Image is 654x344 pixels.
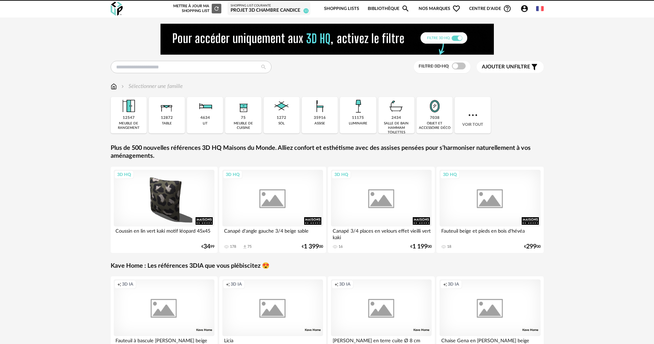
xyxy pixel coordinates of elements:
[391,115,401,121] div: 2434
[436,167,544,253] a: 3D HQ Fauteuil beige et pieds en bois d'hévéa 18 €29900
[349,121,367,126] div: luminaire
[242,244,247,249] span: Download icon
[387,97,406,115] img: Salle%20de%20bain.png
[219,167,326,253] a: 3D HQ Canapé d'angle gauche 3/4 beige sable 178 Download icon 75 €1 39900
[111,144,544,160] a: Plus de 500 nouvelles références 3D HQ Maisons du Monde. Alliez confort et esthétisme avec des as...
[412,244,428,249] span: 1 199
[368,1,410,17] a: BibliothèqueMagnify icon
[410,244,432,249] div: € 00
[162,121,172,126] div: table
[241,115,246,121] div: 75
[227,121,259,130] div: meuble de cuisine
[231,8,307,14] div: Projet 3D Chambre Candice
[172,4,221,13] div: Mettre à jour ma Shopping List
[331,226,432,240] div: Canapé 3/4 places en velours effet vieilli vert kaki
[113,121,145,130] div: meuble de rangement
[482,64,530,70] span: filtre
[272,97,291,115] img: Sol.png
[526,244,536,249] span: 299
[419,121,451,130] div: objet et accessoire déco
[440,226,541,240] div: Fauteuil beige et pieds en bois d'hévéa
[430,115,440,121] div: 7038
[482,64,514,69] span: Ajouter un
[443,281,447,287] span: Creation icon
[339,244,343,249] div: 16
[447,244,451,249] div: 18
[123,115,135,121] div: 12547
[425,97,444,115] img: Miroir.png
[448,281,459,287] span: 3D IA
[230,244,236,249] div: 178
[352,115,364,121] div: 11175
[331,170,351,179] div: 3D HQ
[196,97,214,115] img: Literie.png
[467,109,479,121] img: more.7b13dc1.svg
[111,167,218,253] a: 3D HQ Coussin en lin vert kaki motif léopard 45x45 €3499
[120,82,183,90] div: Sélectionner une famille
[520,4,529,13] span: Account Circle icon
[117,281,121,287] span: Creation icon
[324,1,359,17] a: Shopping Lists
[328,167,435,253] a: 3D HQ Canapé 3/4 places en velours effet vieilli vert kaki 16 €1 19900
[213,7,220,10] span: Refresh icon
[536,5,544,12] img: fr
[314,115,326,121] div: 35916
[200,115,210,121] div: 4634
[469,4,511,13] span: Centre d'aideHelp Circle Outline icon
[223,170,243,179] div: 3D HQ
[520,4,532,13] span: Account Circle icon
[277,115,286,121] div: 1272
[503,4,511,13] span: Help Circle Outline icon
[203,244,210,249] span: 34
[119,97,138,115] img: Meuble%20de%20rangement.png
[380,121,412,135] div: salle de bain hammam toilettes
[111,262,269,270] a: Kave Home : Les références 3DIA que vous plébiscitez 😍
[122,281,133,287] span: 3D IA
[302,244,323,249] div: € 00
[401,4,410,13] span: Magnify icon
[120,82,125,90] img: svg+xml;base64,PHN2ZyB3aWR0aD0iMTYiIGhlaWdodD0iMTYiIHZpZXdCb3g9IjAgMCAxNiAxNiIgZmlsbD0ibm9uZSIgeG...
[440,170,460,179] div: 3D HQ
[530,63,539,71] span: Filter icon
[334,281,339,287] span: Creation icon
[114,170,134,179] div: 3D HQ
[203,121,208,126] div: lit
[111,82,117,90] img: svg+xml;base64,PHN2ZyB3aWR0aD0iMTYiIGhlaWdodD0iMTciIHZpZXdCb3g9IjAgMCAxNiAxNyIgZmlsbD0ibm9uZSIgeG...
[314,121,325,126] div: assise
[161,115,173,121] div: 12872
[311,97,329,115] img: Assise.png
[339,281,351,287] span: 3D IA
[304,244,319,249] span: 1 399
[419,1,461,17] span: Nos marques
[201,244,214,249] div: € 99
[222,226,323,240] div: Canapé d'angle gauche 3/4 beige sable
[419,64,449,69] span: Filtre 3D HQ
[226,281,230,287] span: Creation icon
[452,4,461,13] span: Heart Outline icon
[160,24,494,55] img: NEW%20NEW%20HQ%20NEW_V1.gif
[111,2,123,16] img: OXP
[524,244,541,249] div: € 00
[349,97,367,115] img: Luminaire.png
[278,121,285,126] div: sol
[231,281,242,287] span: 3D IA
[231,4,307,8] div: Shopping List courante
[247,244,252,249] div: 75
[157,97,176,115] img: Table.png
[455,97,491,133] div: Voir tout
[114,226,215,240] div: Coussin en lin vert kaki motif léopard 45x45
[231,4,307,14] a: Shopping List courante Projet 3D Chambre Candice 11
[234,97,253,115] img: Rangement.png
[303,8,309,13] span: 11
[477,61,544,73] button: Ajouter unfiltre Filter icon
